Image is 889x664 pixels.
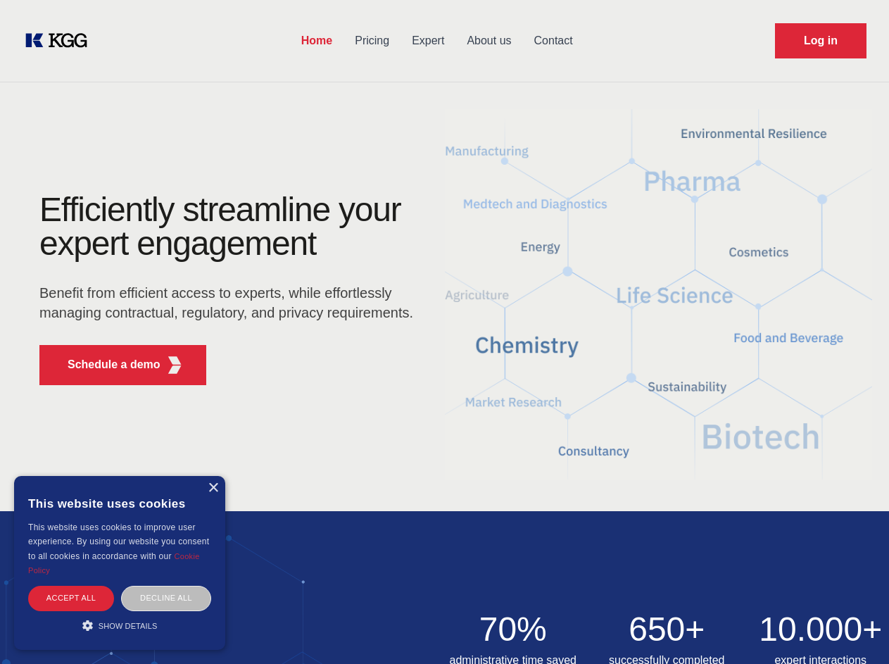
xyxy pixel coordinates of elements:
div: Close [208,483,218,494]
a: Contact [523,23,584,59]
h2: 70% [445,613,582,646]
img: KGG Fifth Element RED [166,356,184,374]
span: Show details [99,622,158,630]
img: KGG Fifth Element RED [445,92,873,497]
a: Cookie Policy [28,552,200,575]
a: Home [290,23,343,59]
a: Request Demo [775,23,866,58]
a: Expert [401,23,455,59]
h1: Efficiently streamline your expert engagement [39,193,422,261]
a: About us [455,23,522,59]
iframe: Chat Widget [819,596,889,664]
div: This website uses cookies [28,487,211,520]
p: Schedule a demo [68,356,160,373]
div: Decline all [121,586,211,610]
a: KOL Knowledge Platform: Talk to Key External Experts (KEE) [23,30,99,52]
div: Accept all [28,586,114,610]
span: This website uses cookies to improve user experience. By using our website you consent to all coo... [28,522,209,561]
div: Show details [28,618,211,632]
h2: 650+ [598,613,736,646]
a: Pricing [343,23,401,59]
button: Schedule a demoKGG Fifth Element RED [39,345,206,385]
p: Benefit from efficient access to experts, while effortlessly managing contractual, regulatory, an... [39,283,422,322]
